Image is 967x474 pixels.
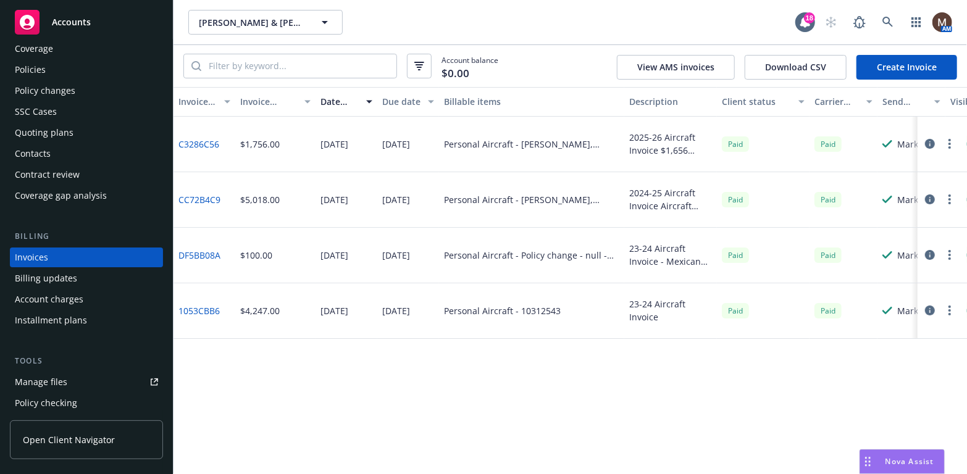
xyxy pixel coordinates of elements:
a: Billing updates [10,268,163,288]
div: 18 [804,12,815,23]
a: Contract review [10,165,163,185]
button: [PERSON_NAME] & [PERSON_NAME] [188,10,343,35]
span: Accounts [52,17,91,27]
div: Coverage gap analysis [15,186,107,206]
button: Client status [717,87,810,117]
a: Installment plans [10,310,163,330]
div: Paid [814,136,842,152]
a: C3286C56 [178,138,219,151]
span: [PERSON_NAME] & [PERSON_NAME] [199,16,306,29]
a: Accounts [10,5,163,39]
img: photo [932,12,952,32]
div: Description [629,95,712,108]
input: Filter by keyword... [201,54,396,78]
button: Due date [377,87,439,117]
div: $4,247.00 [240,304,280,317]
div: [DATE] [320,193,348,206]
div: $1,756.00 [240,138,280,151]
div: Policies [15,60,46,80]
div: Billing [10,230,163,243]
div: Account charges [15,289,83,309]
div: Client status [722,95,791,108]
div: Personal Aircraft - [PERSON_NAME], [PERSON_NAME] - 10326030 [444,193,619,206]
div: Policy checking [15,393,77,413]
a: Account charges [10,289,163,309]
a: Manage files [10,372,163,392]
div: Marked as sent [897,138,940,151]
div: [DATE] [382,304,410,317]
div: Paid [722,303,749,318]
div: [DATE] [320,249,348,262]
button: Nova Assist [860,449,945,474]
span: Open Client Navigator [23,433,115,446]
a: Quoting plans [10,123,163,143]
a: Policy changes [10,81,163,101]
button: Invoice ID [174,87,235,117]
a: Switch app [904,10,929,35]
button: Carrier status [810,87,877,117]
div: Paid [814,303,842,318]
div: Policy changes [15,81,75,101]
button: Download CSV [745,55,847,80]
div: SSC Cases [15,102,57,122]
button: View AMS invoices [617,55,735,80]
button: Billable items [439,87,624,117]
div: Date issued [320,95,359,108]
div: Invoice amount [240,95,297,108]
span: $0.00 [442,65,469,81]
div: Marked as sent [897,304,940,317]
a: CC72B4C9 [178,193,220,206]
div: Tools [10,355,163,367]
a: Policies [10,60,163,80]
div: Marked as sent [897,249,940,262]
div: Marked as sent [897,193,940,206]
svg: Search [191,61,201,71]
button: Send result [877,87,945,117]
div: [DATE] [382,193,410,206]
div: 2025-26 Aircraft Invoice $1,656 Aircraft Premium $100 Mexican Policy [629,131,712,157]
a: Create Invoice [856,55,957,80]
div: [DATE] [320,138,348,151]
a: 1053CBB6 [178,304,220,317]
span: Account balance [442,55,498,77]
div: Drag to move [860,450,876,473]
button: Description [624,87,717,117]
div: 2024-25 Aircraft Invoice Aircraft Premium: $4,918 Mexican Policy: $100 Total Premium: $5,018 [629,186,712,212]
div: Paid [722,192,749,207]
div: 23-24 Aircraft Invoice - Mexican Policy [629,242,712,268]
div: Contract review [15,165,80,185]
a: Coverage gap analysis [10,186,163,206]
div: Personal Aircraft - 10312543 [444,304,561,317]
div: Paid [814,247,842,263]
a: DF5BB08A [178,249,220,262]
div: Send result [882,95,927,108]
a: Invoices [10,247,163,267]
a: Policy checking [10,393,163,413]
div: Due date [382,95,421,108]
div: $100.00 [240,249,272,262]
a: Search [876,10,900,35]
a: Report a Bug [847,10,872,35]
div: Billing updates [15,268,77,288]
div: Paid [722,136,749,152]
div: [DATE] [382,249,410,262]
div: Manage files [15,372,67,392]
div: [DATE] [320,304,348,317]
div: Coverage [15,39,53,59]
div: 23-24 Aircraft Invoice [629,297,712,323]
a: Coverage [10,39,163,59]
a: Contacts [10,144,163,164]
a: Start snowing [819,10,844,35]
div: Installment plans [15,310,87,330]
div: Invoices [15,247,48,267]
div: Billable items [444,95,619,108]
a: SSC Cases [10,102,163,122]
span: Nova Assist [885,456,934,467]
button: Invoice amount [235,87,316,117]
div: Paid [722,247,749,263]
div: $5,018.00 [240,193,280,206]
